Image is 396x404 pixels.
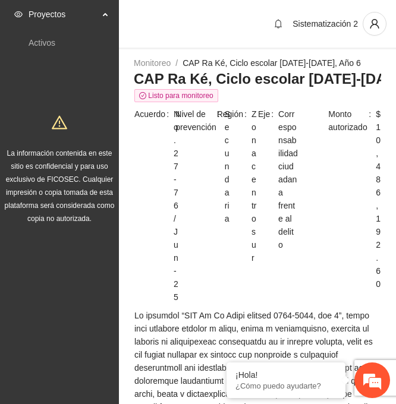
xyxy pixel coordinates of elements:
span: Eje [258,108,278,251]
a: CAP Ra Ké, Ciclo escolar [DATE]-[DATE], Año 6 [183,58,361,68]
span: Región [217,108,252,264]
span: Sistematización 2 [293,19,358,29]
button: user [363,12,386,36]
span: Listo para monitoreo [134,89,218,102]
span: $10,486,192.60 [376,108,381,291]
div: ¡Hola! [235,370,337,380]
span: Corresponsabilidad ciudadana frente al delito [278,108,298,251]
p: ¿Cómo puedo ayudarte? [235,381,337,390]
a: Monitoreo [134,58,171,68]
span: eye [14,10,23,18]
span: Proyectos [29,2,99,26]
span: Zona centro sur [252,108,257,264]
span: / [175,58,178,68]
span: Monto autorizado [328,108,376,291]
span: check-circle [139,92,146,99]
span: Nivel de prevención [175,108,224,225]
button: bell [269,14,288,33]
span: user [363,18,386,29]
span: No. 27-76/Jun-25 [174,108,180,304]
a: Activos [29,38,55,48]
span: bell [269,19,287,29]
span: Acuerdo [134,108,174,304]
span: warning [52,115,67,130]
h3: CAP Ra Ké, Ciclo escolar [DATE]-[DATE], Año 6 [134,70,381,89]
span: La información contenida en este sitio es confidencial y para uso exclusivo de FICOSEC. Cualquier... [5,149,115,223]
